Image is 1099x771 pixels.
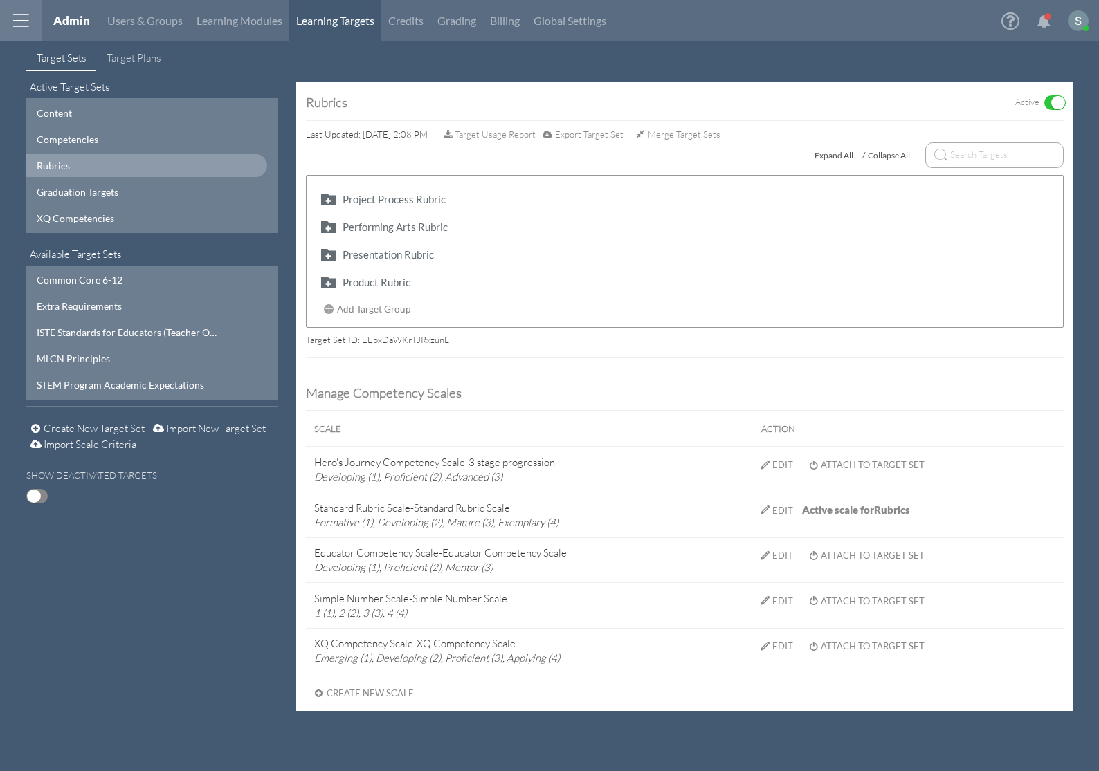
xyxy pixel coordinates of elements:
a: Target Sets [26,45,96,71]
button: Merge Target Sets [630,127,725,142]
em: Developing (1), Proficient (2), Mentor (3) [314,561,493,574]
a: Admin [53,13,90,28]
span: Target Plans [107,51,161,64]
button: Create New Target Set [26,420,149,436]
div: Graduation Targets [37,185,221,199]
span: / [862,148,865,162]
div: Content [37,106,221,120]
td: XQ Competency Scale - XQ Competency Scale [306,628,745,673]
div: Attach to Target Set [821,595,925,606]
button: Attach to Target Set [802,546,932,564]
div: Attach to Target Set [821,550,925,561]
button: Attach to Target Set [802,591,932,610]
div: ISTE Standards for Educators (Teacher Only) [37,325,221,340]
button: Edit [754,546,800,564]
em: 1 (1), 2 (2), 3 (3), 4 (4) [314,606,407,620]
span: Target Usage Report [455,127,536,142]
button: Import New Target Set [149,420,270,436]
span: Create New Scale [327,687,414,698]
td: Simple Number Scale - Simple Number Scale [306,583,745,629]
span: Target Sets [37,51,86,64]
td: Standard Rubric Scale - Standard Rubric Scale [306,492,745,538]
div: Last Updated: [DATE] 2:08 PM [306,127,1063,142]
span: Active scale for [802,503,874,516]
div: XQ Competencies [37,211,221,225]
div: Edit [772,459,793,470]
div: Target Set ID: EEpxDaWKrTJRxzunL [306,333,1063,347]
div: Presentation Rubric [343,248,434,262]
div: Edit [772,595,793,606]
em: Developing (1), Proficient (2), Advanced (3) [314,470,502,483]
div: Attach to Target Set [821,459,925,470]
button: Edit [754,591,800,610]
button: Edit [754,455,800,474]
div: MLCN Principles [37,351,221,366]
div: Project Process Rubric [343,192,446,207]
div: Edit [772,550,793,561]
div: Edit [772,505,793,516]
img: ACg8ocKKX03B5h8i416YOfGGRvQH7qkhkMU_izt_hUWC0FdG_LDggA=s96-c [1068,10,1089,31]
span: Available Target Sets [30,248,121,261]
span: Scale [314,423,341,434]
button: Import Scale Criteria [26,436,140,452]
span: Import Scale Criteria [44,438,136,451]
span: OFF [27,490,41,503]
button: Attach to Target Set [802,636,932,655]
span: Import New Target Set [166,422,266,435]
label: Active [1006,95,1044,110]
button: Create New Scale [306,683,421,702]
span: Create New Target Set [44,422,145,435]
div: Rubrics [802,503,910,517]
div: Attach to Target Set [821,640,925,651]
div: Extra Requirements [37,299,221,313]
div: Rubrics [306,95,347,110]
span: ON [1051,96,1065,109]
h6: Show Deactivated Targets [26,470,157,481]
div: Rubrics [37,158,221,173]
span: Merge Target Sets [648,129,720,140]
em: Emerging (1), Developing (2), Proficient (3), Applying (4) [314,651,560,665]
span: Active Target Sets [30,80,109,93]
td: Educator Competency Scale - Educator Competency Scale [306,537,745,583]
button: Export Target Set [538,127,628,142]
div: Edit [772,640,793,651]
div: Collapse All — [868,148,918,162]
div: Competencies [37,132,221,147]
span: Manage Competency Scales [306,384,462,401]
div: STEM Program Academic Expectations [37,378,221,392]
td: Hero's Journey Competency Scale - 3 stage progression [306,447,745,492]
div: Product Rubric [343,275,410,290]
input: Search Targets [925,142,1064,168]
div: Performing Arts Rubric [343,220,448,234]
button: Edit [754,501,800,519]
span: Add Target Group [337,304,410,315]
button: Edit [754,636,800,655]
em: Formative (1), Developing (2), Mature (3), Exemplary (4) [314,516,558,529]
a: Target Plans [96,45,171,71]
div: Expand All + [815,148,860,162]
span: Export Target Set [555,129,624,140]
span: Action [761,423,795,434]
div: Common Core 6-12 [37,272,221,287]
button: Attach to Target Set [802,455,932,474]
